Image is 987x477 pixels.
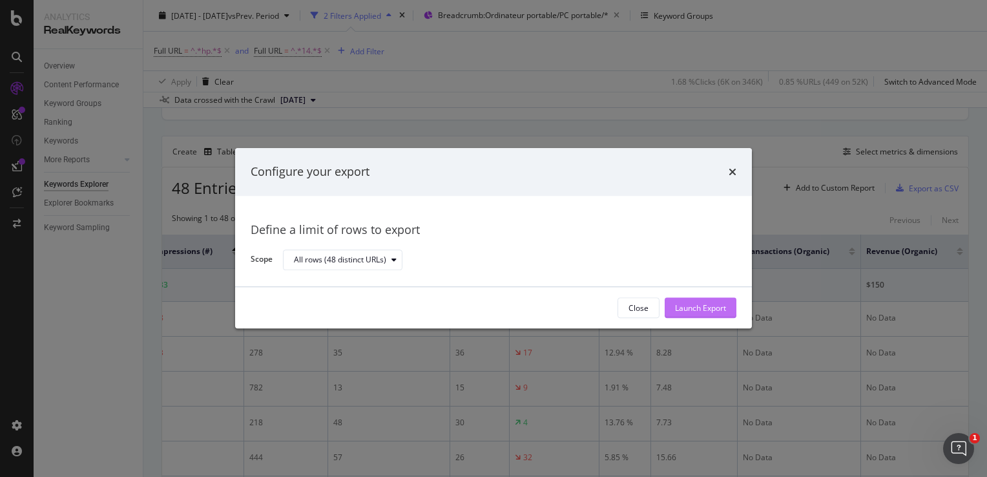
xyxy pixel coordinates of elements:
[729,164,736,180] div: times
[618,298,660,319] button: Close
[235,148,752,328] div: modal
[283,249,402,270] button: All rows (48 distinct URLs)
[675,302,726,313] div: Launch Export
[251,164,369,180] div: Configure your export
[251,222,736,238] div: Define a limit of rows to export
[943,433,974,464] iframe: Intercom live chat
[970,433,980,443] span: 1
[629,302,649,313] div: Close
[665,298,736,319] button: Launch Export
[294,256,386,264] div: All rows (48 distinct URLs)
[251,254,273,268] label: Scope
